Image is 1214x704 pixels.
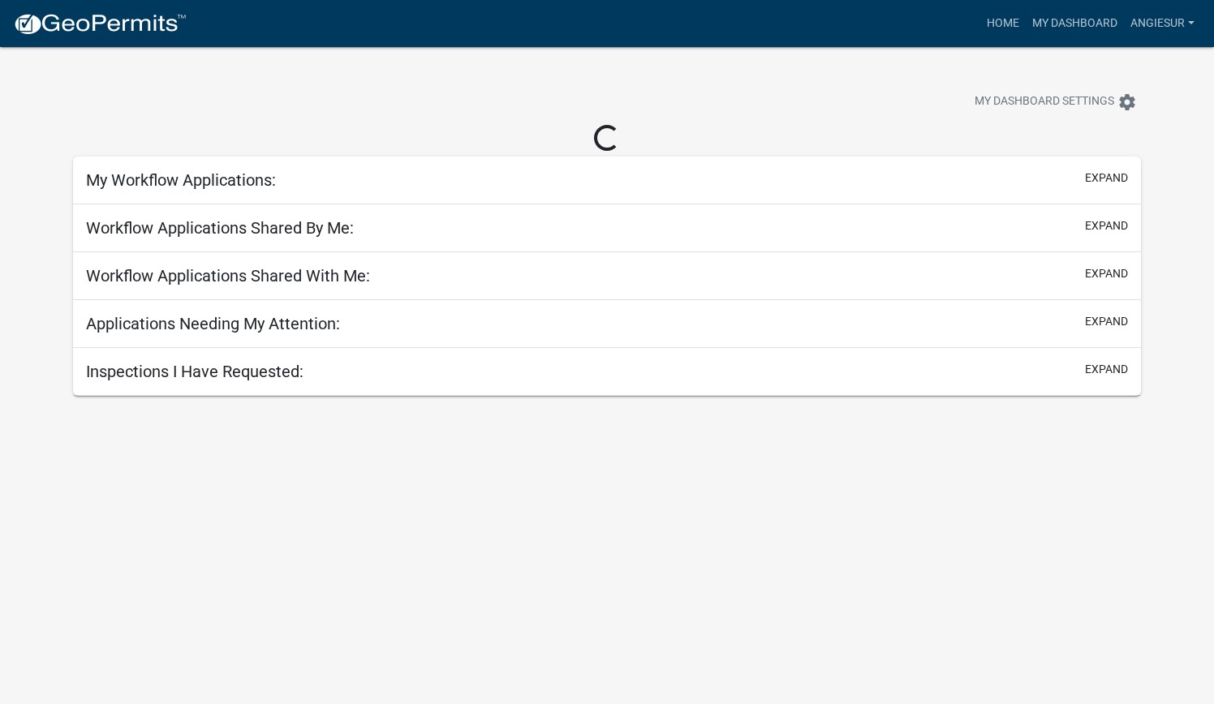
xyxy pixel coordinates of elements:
[86,314,340,333] h5: Applications Needing My Attention:
[86,362,303,381] h5: Inspections I Have Requested:
[1085,313,1128,330] button: expand
[86,218,354,238] h5: Workflow Applications Shared By Me:
[1026,8,1124,39] a: My Dashboard
[86,266,370,285] h5: Workflow Applications Shared With Me:
[1085,361,1128,378] button: expand
[1085,217,1128,234] button: expand
[980,8,1026,39] a: Home
[86,170,276,190] h5: My Workflow Applications:
[1124,8,1201,39] a: AngieSur
[962,86,1150,118] button: My Dashboard Settingssettings
[975,92,1114,112] span: My Dashboard Settings
[1085,265,1128,282] button: expand
[1085,170,1128,187] button: expand
[1117,92,1137,112] i: settings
